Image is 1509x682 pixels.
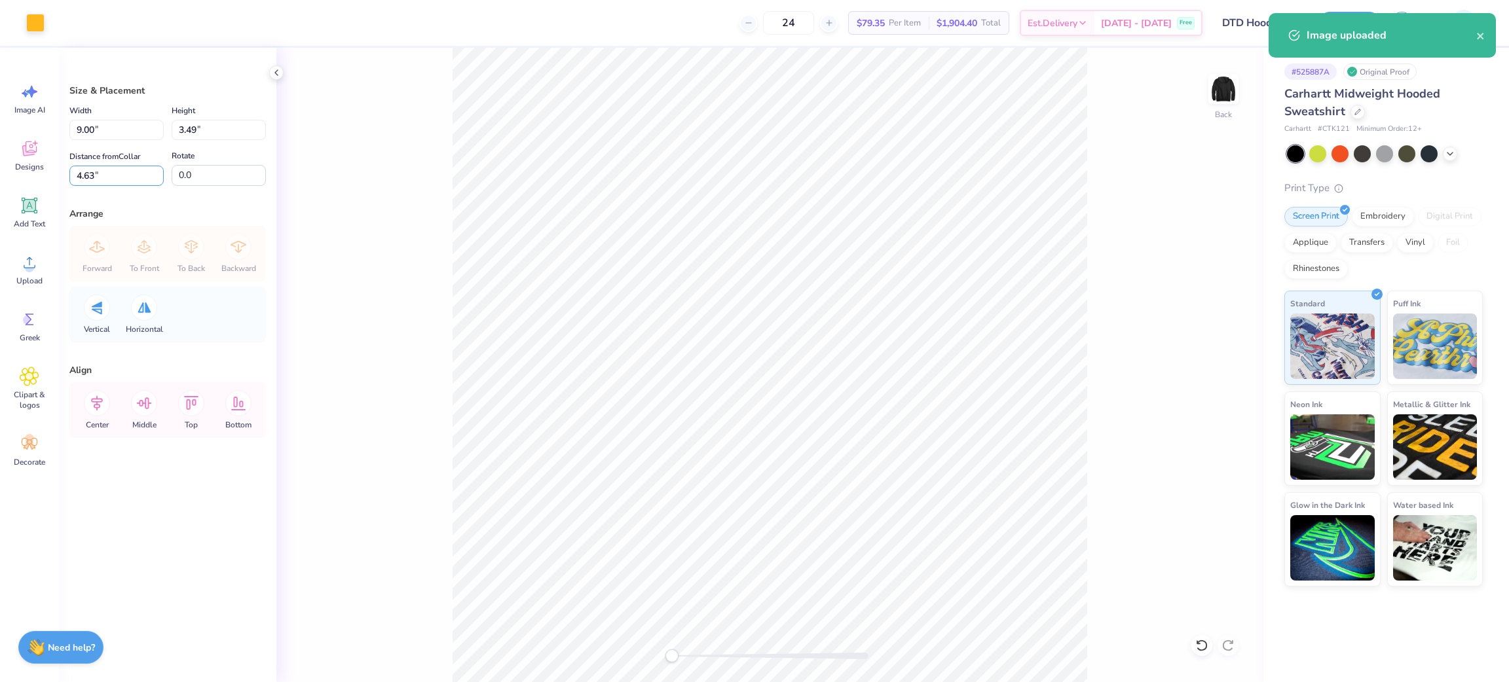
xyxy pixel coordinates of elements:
a: MJ [1430,10,1483,36]
label: Rotate [172,148,195,164]
div: Embroidery [1352,207,1414,226]
span: Minimum Order: 12 + [1356,124,1422,135]
span: # CTK121 [1318,124,1350,135]
label: Height [172,103,195,118]
span: Water based Ink [1393,498,1453,512]
div: Arrange [69,207,266,221]
div: Size & Placement [69,84,266,98]
div: Accessibility label [665,649,679,662]
span: [DATE] - [DATE] [1101,16,1172,30]
span: Designs [15,162,44,172]
label: Distance from Collar [69,149,140,164]
span: $79.35 [857,16,885,30]
img: Glow in the Dark Ink [1290,515,1375,581]
span: Carhartt Midweight Hooded Sweatshirt [1284,86,1440,119]
span: $1,904.40 [937,16,977,30]
div: Foil [1438,233,1468,253]
img: Puff Ink [1393,314,1478,379]
span: Puff Ink [1393,296,1421,310]
button: close [1476,27,1485,43]
img: Neon Ink [1290,414,1375,480]
div: Original Proof [1343,63,1417,80]
span: Bottom [225,420,251,430]
div: Digital Print [1418,207,1481,226]
span: Image AI [14,105,45,115]
img: Back [1210,76,1237,102]
label: Width [69,103,92,118]
div: Rhinestones [1284,259,1348,279]
span: Total [981,16,1001,30]
span: Metallic & Glitter Ink [1393,397,1470,411]
div: Align [69,363,266,377]
img: Standard [1290,314,1375,379]
span: Center [86,420,109,430]
span: Upload [16,276,43,286]
span: Vertical [84,324,110,334]
span: Middle [132,420,157,430]
div: Screen Print [1284,207,1348,226]
div: Print Type [1284,181,1483,196]
strong: Need help? [48,641,95,654]
img: Metallic & Glitter Ink [1393,414,1478,480]
img: Water based Ink [1393,515,1478,581]
span: Standard [1290,296,1325,310]
span: Greek [20,332,40,343]
span: Free [1180,18,1192,27]
span: Horizontal [126,324,163,334]
div: Back [1215,109,1232,120]
span: Decorate [14,457,45,467]
input: – – [763,11,814,35]
span: Est. Delivery [1028,16,1077,30]
div: # 525887A [1284,63,1337,80]
span: Top [185,420,198,430]
div: Transfers [1341,233,1393,253]
span: Per Item [889,16,921,30]
div: Applique [1284,233,1337,253]
div: Image uploaded [1307,27,1476,43]
div: Vinyl [1397,233,1434,253]
span: Clipart & logos [8,389,51,410]
span: Glow in the Dark Ink [1290,498,1365,512]
input: Untitled Design [1212,10,1309,36]
span: Add Text [14,219,45,229]
span: Neon Ink [1290,397,1322,411]
img: Mark Joshua Mullasgo [1451,10,1477,36]
span: Carhartt [1284,124,1311,135]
